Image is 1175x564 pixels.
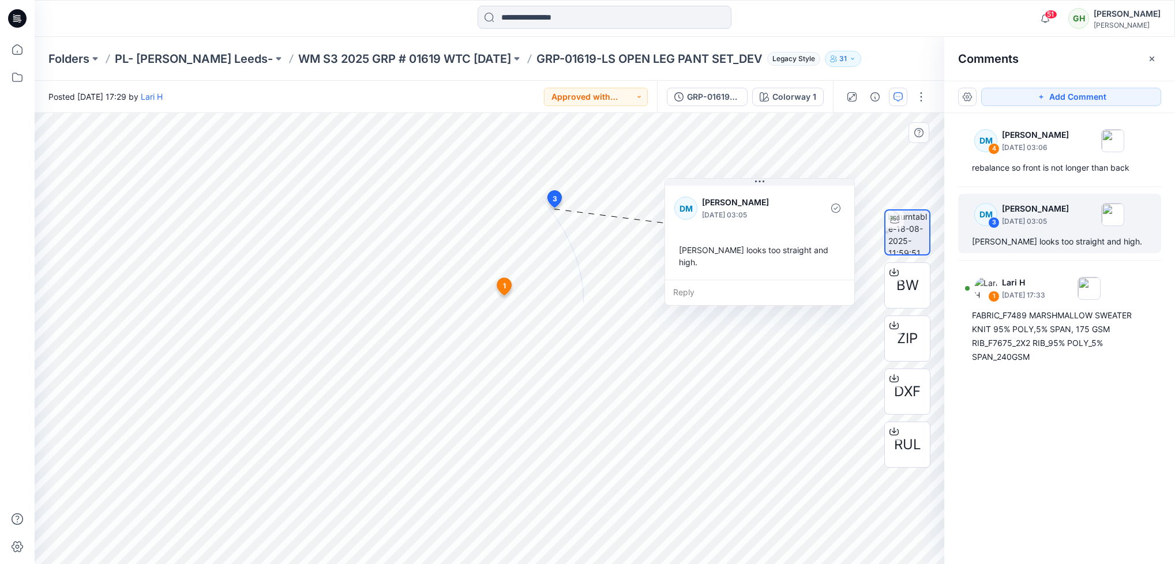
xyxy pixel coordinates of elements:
a: PL- [PERSON_NAME] Leeds- [115,51,273,67]
div: Reply [665,280,854,305]
span: Legacy Style [767,52,820,66]
p: Lari H [1002,276,1045,289]
div: [PERSON_NAME] looks too straight and high. [674,239,845,273]
div: DM [974,129,997,152]
span: 1 [503,281,506,291]
span: BW [896,275,919,296]
div: FABRIC_F7489 MARSHMALLOW SWEATER KNIT 95% POLY,5% SPAN, 175 GSM RIB_F7675_2X2 RIB_95% POLY_5% SPA... [972,309,1147,364]
h2: Comments [958,52,1019,66]
span: 51 [1045,10,1057,19]
span: ZIP [897,328,918,349]
span: Posted [DATE] 17:29 by [48,91,163,103]
p: [PERSON_NAME] [1002,202,1069,216]
div: [PERSON_NAME] [1094,21,1161,29]
button: Details [866,88,884,106]
div: GH [1068,8,1089,29]
div: 3 [988,217,1000,228]
div: Colorway 1 [772,91,816,103]
div: DM [974,203,997,226]
button: Colorway 1 [752,88,824,106]
button: Add Comment [981,88,1161,106]
p: [DATE] 03:06 [1002,142,1069,153]
p: GRP-01619-LS OPEN LEG PANT SET_DEV [536,51,763,67]
div: [PERSON_NAME] looks too straight and high. [972,235,1147,249]
a: Folders [48,51,89,67]
button: Legacy Style [763,51,820,67]
button: 31 [825,51,861,67]
div: [PERSON_NAME] [1094,7,1161,21]
img: Lari H [974,277,997,300]
p: [DATE] 17:33 [1002,289,1045,301]
span: RUL [894,434,921,455]
img: turntable-18-08-2025-11:59:51 [888,210,929,254]
p: 31 [839,52,847,65]
span: 3 [553,194,557,204]
a: Lari H [141,92,163,101]
div: DM [674,197,697,220]
a: WM S3 2025 GRP # 01619 WTC [DATE] [298,51,511,67]
div: GRP-01619-LS OPEN LEG PANT SET_DEV [687,91,740,103]
p: [PERSON_NAME] [1002,128,1069,142]
p: [PERSON_NAME] [702,195,796,209]
div: rebalance so front is not longer than back [972,161,1147,175]
span: DXF [894,381,921,402]
p: [DATE] 03:05 [702,209,796,221]
button: GRP-01619-LS OPEN LEG PANT SET_DEV [667,88,748,106]
div: 4 [988,143,1000,155]
p: [DATE] 03:05 [1002,216,1069,227]
div: 1 [988,291,1000,302]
